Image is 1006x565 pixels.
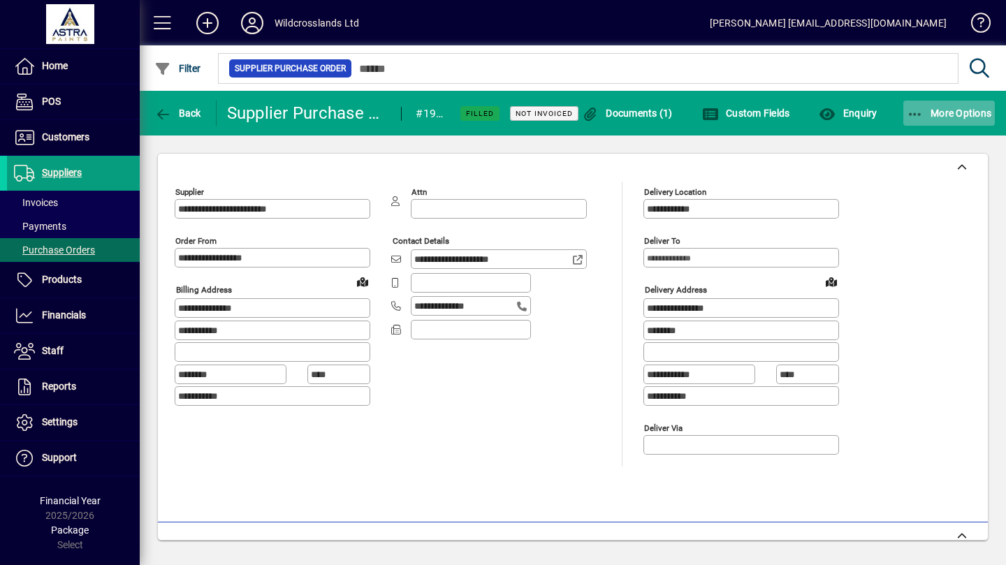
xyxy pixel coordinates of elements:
span: Staff [42,345,64,356]
span: Financials [42,309,86,321]
span: Suppliers [42,167,82,178]
span: Support [42,452,77,463]
span: Customers [42,131,89,142]
span: Supplier Purchase Order [235,61,346,75]
a: View on map [351,270,374,293]
span: Reports [42,381,76,392]
span: Purchase Orders [14,244,95,256]
a: View on map [820,270,843,293]
button: Documents (1) [578,101,676,126]
a: Purchase Orders [7,238,140,262]
div: Wildcrosslands Ltd [275,12,359,34]
button: Enquiry [815,101,880,126]
a: Invoices [7,191,140,214]
a: Staff [7,334,140,369]
mat-label: Attn [411,187,427,197]
a: Reports [7,369,140,404]
button: Profile [230,10,275,36]
span: Not Invoiced [516,109,573,118]
span: Settings [42,416,78,427]
a: Home [7,49,140,84]
span: Documents (1) [582,108,673,119]
span: Home [42,60,68,71]
div: [PERSON_NAME] [EMAIL_ADDRESS][DOMAIN_NAME] [710,12,947,34]
span: Package [51,524,89,536]
mat-label: Order from [175,236,217,246]
span: POS [42,96,61,107]
app-page-header-button: Back [140,101,217,126]
button: Filter [151,56,205,81]
span: Back [154,108,201,119]
span: Financial Year [40,495,101,506]
span: Filled [466,109,494,118]
mat-label: Supplier [175,187,204,197]
span: Payments [14,221,66,232]
a: Products [7,263,140,298]
a: Customers [7,120,140,155]
div: Supplier Purchase Order [227,102,388,124]
a: Support [7,441,140,476]
span: Custom Fields [702,108,790,119]
mat-label: Deliver To [644,236,680,246]
span: Filter [154,63,201,74]
a: POS [7,85,140,119]
button: Back [151,101,205,126]
button: Custom Fields [699,101,794,126]
mat-label: Delivery Location [644,187,706,197]
a: Knowledge Base [961,3,989,48]
button: Add [185,10,230,36]
span: Enquiry [819,108,877,119]
button: More Options [903,101,996,126]
span: More Options [907,108,992,119]
div: #1918 [416,103,443,125]
a: Payments [7,214,140,238]
mat-label: Deliver via [644,423,683,432]
span: Products [42,274,82,285]
a: Settings [7,405,140,440]
span: Invoices [14,197,58,208]
a: Financials [7,298,140,333]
